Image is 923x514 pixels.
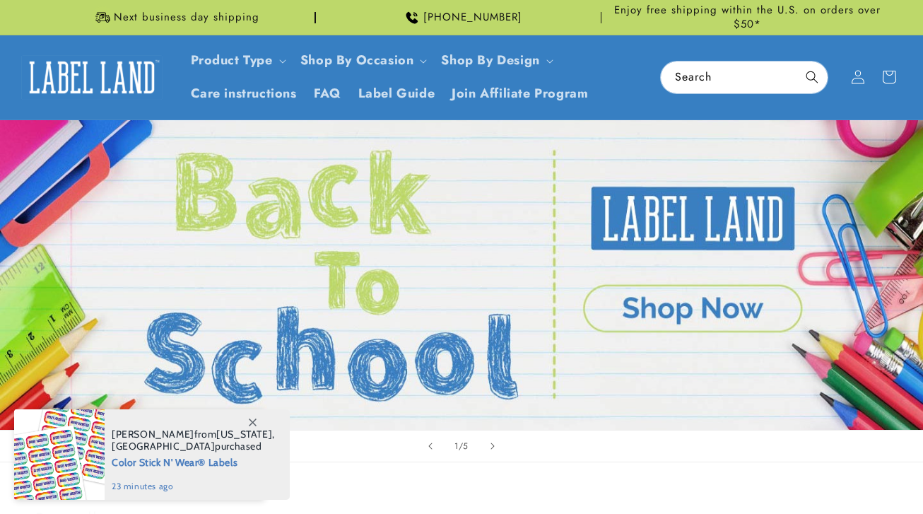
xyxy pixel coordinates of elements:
a: Label Land [16,50,168,105]
span: Next business day shipping [114,11,259,25]
span: / [459,439,464,453]
span: [PHONE_NUMBER] [423,11,522,25]
span: [US_STATE] [216,428,272,440]
span: Care instructions [191,86,297,102]
a: Care instructions [182,77,305,110]
iframe: Gorgias live chat messenger [782,453,909,500]
summary: Shop By Occasion [292,44,433,77]
span: FAQ [314,86,341,102]
a: Join Affiliate Program [443,77,596,110]
img: Label Land [21,55,163,99]
button: Search [796,62,828,93]
button: Next slide [477,431,508,462]
summary: Shop By Design [433,44,558,77]
span: Shop By Occasion [300,52,414,69]
span: 5 [463,439,469,453]
summary: Product Type [182,44,292,77]
span: Join Affiliate Program [452,86,588,102]
span: [PERSON_NAME] [112,428,194,440]
span: from , purchased [112,428,275,452]
span: 1 [454,439,459,453]
span: Enjoy free shipping within the U.S. on orders over $50* [607,4,888,31]
span: Label Guide [358,86,435,102]
button: Previous slide [415,431,446,462]
a: FAQ [305,77,350,110]
span: 23 minutes ago [112,480,275,493]
a: Product Type [191,51,273,69]
a: Shop By Design [441,51,539,69]
span: Color Stick N' Wear® Labels [112,452,275,470]
a: Label Guide [350,77,444,110]
span: [GEOGRAPHIC_DATA] [112,440,215,452]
